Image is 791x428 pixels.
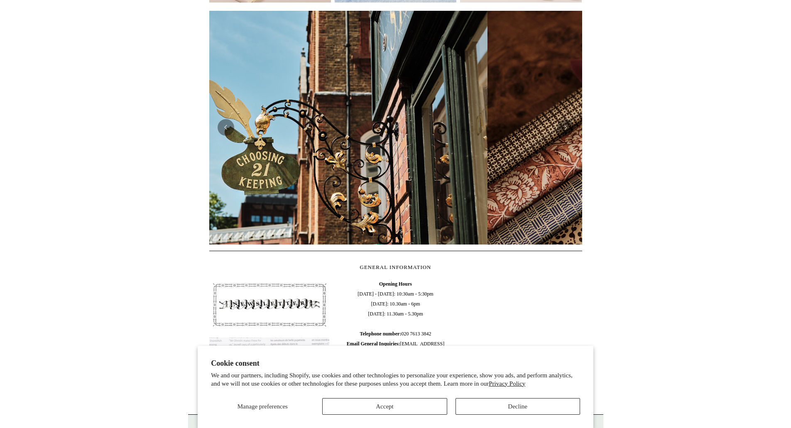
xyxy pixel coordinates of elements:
span: GENERAL INFORMATION [360,264,431,270]
img: pf-635a2b01-aa89-4342-bbcd-4371b60f588c--In-the-press-Button_1200x.jpg [209,338,330,389]
button: Next [557,119,574,136]
button: Page 1 [379,242,387,245]
b: : [399,331,401,337]
h2: Cookie consent [211,359,580,368]
button: Page 3 [404,242,412,245]
b: Email General Inquiries: [347,341,400,347]
button: Page 2 [392,242,400,245]
span: [EMAIL_ADDRESS][DOMAIN_NAME] [347,341,444,357]
iframe: google_map [461,279,582,404]
span: [DATE] - [DATE]: 10:30am - 5:30pm [DATE]: 10.30am - 6pm [DATE]: 11.30am - 5.30pm 020 7613 3842 [335,279,455,359]
span: Manage preferences [238,403,288,410]
button: Accept [322,398,447,415]
button: Manage preferences [211,398,314,415]
a: Privacy Policy [489,380,525,387]
b: Telephone number [360,331,402,337]
p: We and our partners, including Shopify, use cookies and other technologies to personalize your ex... [211,372,580,388]
b: Opening Hours [379,281,412,287]
button: Decline [455,398,580,415]
img: pf-4db91bb9--1305-Newsletter-Button_1200x.jpg [209,279,330,330]
button: Previous [218,119,234,136]
img: Copyright Choosing Keeping 20190711 LS Homepage 7.jpg__PID:4c49fdcc-9d5f-40e8-9753-f5038b35abb7 [115,11,487,245]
